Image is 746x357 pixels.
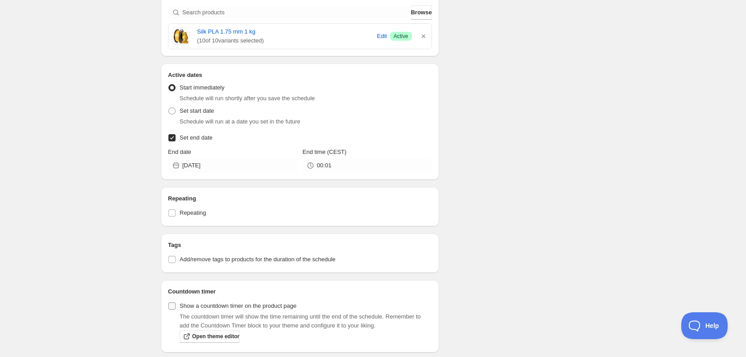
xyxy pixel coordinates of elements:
h2: Tags [168,241,432,250]
span: Show a countdown timer on the product page [180,302,297,309]
h2: Countdown timer [168,287,432,296]
span: ( 10 of 10 variants selected) [197,36,374,45]
span: Set start date [180,107,214,114]
iframe: Toggle Customer Support [681,312,728,339]
span: Edit [377,32,387,41]
span: End time (CEST) [302,149,346,155]
span: End date [168,149,191,155]
span: Start immediately [180,84,224,91]
span: Schedule will run at a date you set in the future [180,118,300,125]
p: The countdown timer will show the time remaining until the end of the schedule. Remember to add t... [180,312,432,330]
span: Set end date [180,134,213,141]
button: Browse [411,5,432,20]
span: Browse [411,8,432,17]
h2: Active dates [168,71,432,80]
span: Schedule will run shortly after you save the schedule [180,95,315,102]
h2: Repeating [168,194,432,203]
span: Open theme editor [192,333,239,340]
a: Silk PLA 1.75 mm 1 kg [197,27,374,36]
button: Edit [376,29,388,43]
span: Add/remove tags to products for the duration of the schedule [180,256,335,263]
span: Active [394,33,408,40]
a: Open theme editor [180,330,239,343]
input: Search products [182,5,409,20]
span: Repeating [180,209,206,216]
